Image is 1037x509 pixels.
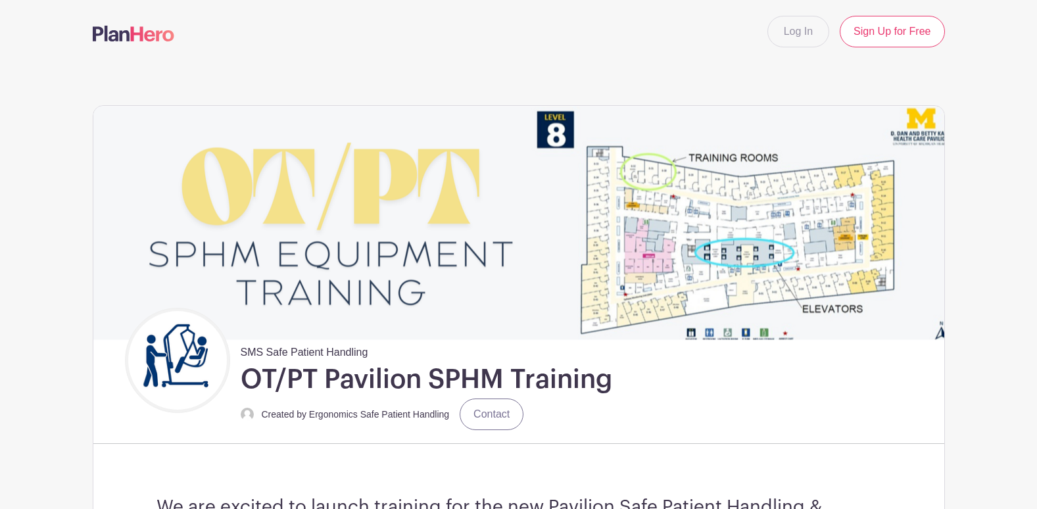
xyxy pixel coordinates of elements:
span: SMS Safe Patient Handling [241,339,368,360]
img: Untitled%20design.png [128,311,227,410]
h1: OT/PT Pavilion SPHM Training [241,363,612,396]
img: logo-507f7623f17ff9eddc593b1ce0a138ce2505c220e1c5a4e2b4648c50719b7d32.svg [93,26,174,41]
a: Contact [460,399,523,430]
img: event_banner_9671.png [93,106,944,339]
img: default-ce2991bfa6775e67f084385cd625a349d9dcbb7a52a09fb2fda1e96e2d18dcdb.png [241,408,254,421]
a: Log In [767,16,829,47]
a: Sign Up for Free [840,16,944,47]
small: Created by Ergonomics Safe Patient Handling [262,409,450,420]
